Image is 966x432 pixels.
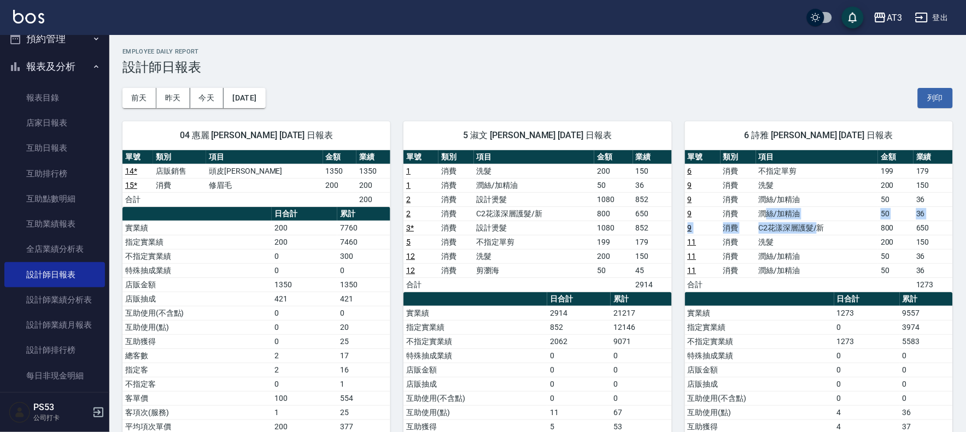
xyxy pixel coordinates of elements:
[878,235,914,249] td: 200
[756,178,879,192] td: 洗髮
[914,164,953,178] td: 179
[756,192,879,206] td: 潤絲/加精油
[337,363,390,377] td: 16
[900,334,953,348] td: 5583
[474,235,595,249] td: 不指定單剪
[834,363,900,377] td: 0
[721,164,756,178] td: 消費
[611,363,671,377] td: 0
[4,52,105,81] button: 報表及分析
[685,363,834,377] td: 店販金額
[403,334,547,348] td: 不指定實業績
[756,249,879,263] td: 潤絲/加精油
[438,192,473,206] td: 消費
[438,178,473,192] td: 消費
[474,263,595,277] td: 剪瀏海
[474,249,595,263] td: 洗髮
[122,320,272,334] td: 互助使用(點)
[685,377,834,391] td: 店販抽成
[878,150,914,164] th: 金額
[4,25,105,53] button: 預約管理
[4,110,105,135] a: 店家日報表
[272,320,337,334] td: 0
[633,221,672,235] td: 852
[685,306,834,320] td: 實業績
[611,377,671,391] td: 0
[122,48,953,55] h2: Employee Daily Report
[547,348,611,363] td: 0
[122,221,272,235] td: 實業績
[685,391,834,405] td: 互助使用(不含點)
[323,164,357,178] td: 1350
[756,164,879,178] td: 不指定單剪
[633,277,672,292] td: 2914
[122,292,272,306] td: 店販抽成
[224,88,265,108] button: [DATE]
[611,348,671,363] td: 0
[685,277,721,292] td: 合計
[337,221,390,235] td: 7760
[547,320,611,334] td: 852
[337,277,390,292] td: 1350
[914,221,953,235] td: 650
[721,263,756,277] td: 消費
[685,150,721,164] th: 單號
[547,391,611,405] td: 0
[633,235,672,249] td: 179
[721,206,756,221] td: 消費
[834,377,900,391] td: 0
[878,178,914,192] td: 200
[323,150,357,164] th: 金額
[878,206,914,221] td: 50
[337,292,390,306] td: 421
[688,266,696,275] a: 11
[122,306,272,320] td: 互助使用(不含點)
[206,164,323,178] td: 頭皮[PERSON_NAME]
[900,363,953,377] td: 0
[272,207,337,221] th: 日合計
[272,391,337,405] td: 100
[122,405,272,419] td: 客項次(服務)
[33,413,89,423] p: 公司打卡
[914,150,953,164] th: 業績
[403,306,547,320] td: 實業績
[594,263,633,277] td: 50
[9,401,31,423] img: Person
[842,7,864,28] button: save
[834,320,900,334] td: 0
[4,85,105,110] a: 報表目錄
[337,320,390,334] td: 20
[688,167,692,175] a: 6
[4,363,105,388] a: 每日非現金明細
[356,150,390,164] th: 業績
[474,206,595,221] td: C2花漾深層護髮/新
[33,402,89,413] h5: PS53
[721,150,756,164] th: 類別
[547,334,611,348] td: 2062
[611,405,671,419] td: 67
[474,221,595,235] td: 設計燙髮
[4,338,105,363] a: 設計師排行榜
[272,249,337,263] td: 0
[878,263,914,277] td: 50
[136,130,377,141] span: 04 惠麗 [PERSON_NAME] [DATE] 日報表
[406,167,411,175] a: 1
[122,60,953,75] h3: 設計師日報表
[633,206,672,221] td: 650
[272,306,337,320] td: 0
[4,186,105,211] a: 互助點數明細
[756,206,879,221] td: 潤絲/加精油
[438,249,473,263] td: 消費
[869,7,906,29] button: AT3
[914,178,953,192] td: 150
[153,150,206,164] th: 類別
[834,334,900,348] td: 1273
[633,249,672,263] td: 150
[688,238,696,246] a: 11
[337,377,390,391] td: 1
[206,178,323,192] td: 修眉毛
[337,348,390,363] td: 17
[272,277,337,292] td: 1350
[122,150,390,207] table: a dense table
[633,164,672,178] td: 150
